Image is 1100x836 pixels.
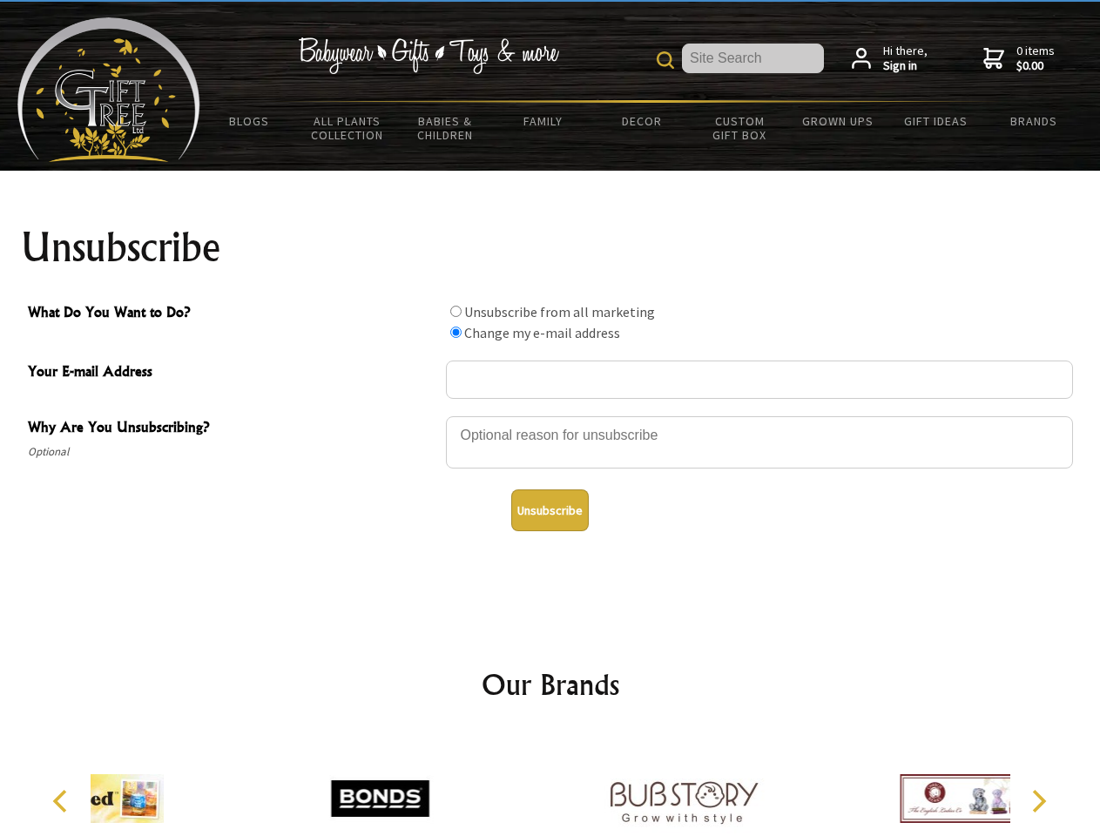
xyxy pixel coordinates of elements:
[852,44,928,74] a: Hi there,Sign in
[28,416,437,442] span: Why Are You Unsubscribing?
[21,226,1080,268] h1: Unsubscribe
[446,416,1073,469] textarea: Why Are You Unsubscribing?
[883,44,928,74] span: Hi there,
[1016,58,1055,74] strong: $0.00
[450,306,462,317] input: What Do You Want to Do?
[446,361,1073,399] input: Your E-mail Address
[299,103,397,153] a: All Plants Collection
[883,58,928,74] strong: Sign in
[985,103,1083,139] a: Brands
[592,103,691,139] a: Decor
[35,664,1066,705] h2: Our Brands
[464,324,620,341] label: Change my e-mail address
[28,301,437,327] span: What Do You Want to Do?
[1019,782,1057,820] button: Next
[464,303,655,320] label: Unsubscribe from all marketing
[450,327,462,338] input: What Do You Want to Do?
[495,103,593,139] a: Family
[887,103,985,139] a: Gift Ideas
[28,442,437,462] span: Optional
[200,103,299,139] a: BLOGS
[682,44,824,73] input: Site Search
[691,103,789,153] a: Custom Gift Box
[983,44,1055,74] a: 0 items$0.00
[396,103,495,153] a: Babies & Children
[298,37,559,74] img: Babywear - Gifts - Toys & more
[1016,43,1055,74] span: 0 items
[511,489,589,531] button: Unsubscribe
[44,782,82,820] button: Previous
[657,51,674,69] img: product search
[17,17,200,162] img: Babyware - Gifts - Toys and more...
[788,103,887,139] a: Grown Ups
[28,361,437,386] span: Your E-mail Address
